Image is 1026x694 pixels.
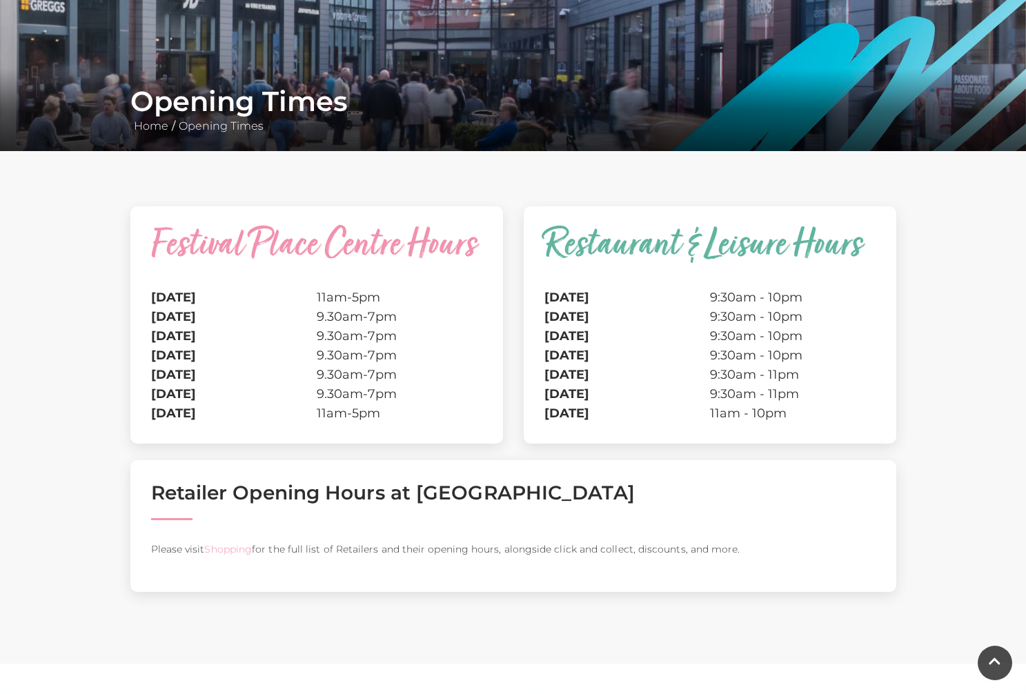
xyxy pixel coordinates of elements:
[544,326,710,346] th: [DATE]
[710,326,876,346] td: 9:30am - 10pm
[317,365,482,384] td: 9.30am-7pm
[151,365,317,384] th: [DATE]
[710,346,876,365] td: 9:30am - 10pm
[544,365,710,384] th: [DATE]
[544,346,710,365] th: [DATE]
[130,119,172,132] a: Home
[710,307,876,326] td: 9:30am - 10pm
[317,384,482,404] td: 9.30am-7pm
[317,404,482,423] td: 11am-5pm
[317,307,482,326] td: 9.30am-7pm
[175,119,267,132] a: Opening Times
[151,541,876,557] p: Please visit for the full list of Retailers and their opening hours, alongside click and collect,...
[151,227,482,288] caption: Festival Place Centre Hours
[151,326,317,346] th: [DATE]
[317,326,482,346] td: 9.30am-7pm
[151,346,317,365] th: [DATE]
[544,288,710,307] th: [DATE]
[151,384,317,404] th: [DATE]
[317,346,482,365] td: 9.30am-7pm
[544,227,876,288] caption: Restaurant & Leisure Hours
[544,384,710,404] th: [DATE]
[317,288,482,307] td: 11am-5pm
[151,404,317,423] th: [DATE]
[544,404,710,423] th: [DATE]
[151,307,317,326] th: [DATE]
[130,85,896,118] h1: Opening Times
[151,481,876,504] h2: Retailer Opening Hours at [GEOGRAPHIC_DATA]
[710,404,876,423] td: 11am - 10pm
[151,288,317,307] th: [DATE]
[204,543,252,555] a: Shopping
[710,384,876,404] td: 9:30am - 11pm
[710,288,876,307] td: 9:30am - 10pm
[120,85,907,135] div: /
[544,307,710,326] th: [DATE]
[710,365,876,384] td: 9:30am - 11pm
